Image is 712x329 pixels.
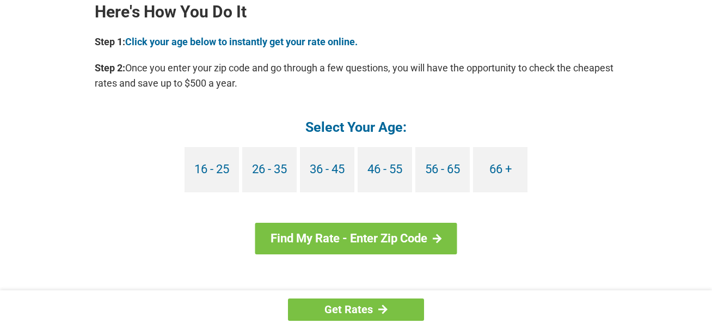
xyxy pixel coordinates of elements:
a: 66 + [473,147,527,192]
a: Click your age below to instantly get your rate online. [125,36,358,47]
a: Get Rates [288,298,424,321]
p: Once you enter your zip code and go through a few questions, you will have the opportunity to che... [95,60,617,91]
h2: Here's How You Do It [95,3,617,21]
a: 16 - 25 [185,147,239,192]
a: 56 - 65 [415,147,470,192]
a: 46 - 55 [358,147,412,192]
a: 26 - 35 [242,147,297,192]
b: Step 2: [95,62,125,74]
a: 36 - 45 [300,147,354,192]
b: Step 1: [95,36,125,47]
h4: Select Your Age: [95,118,617,136]
a: Find My Rate - Enter Zip Code [255,223,457,254]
